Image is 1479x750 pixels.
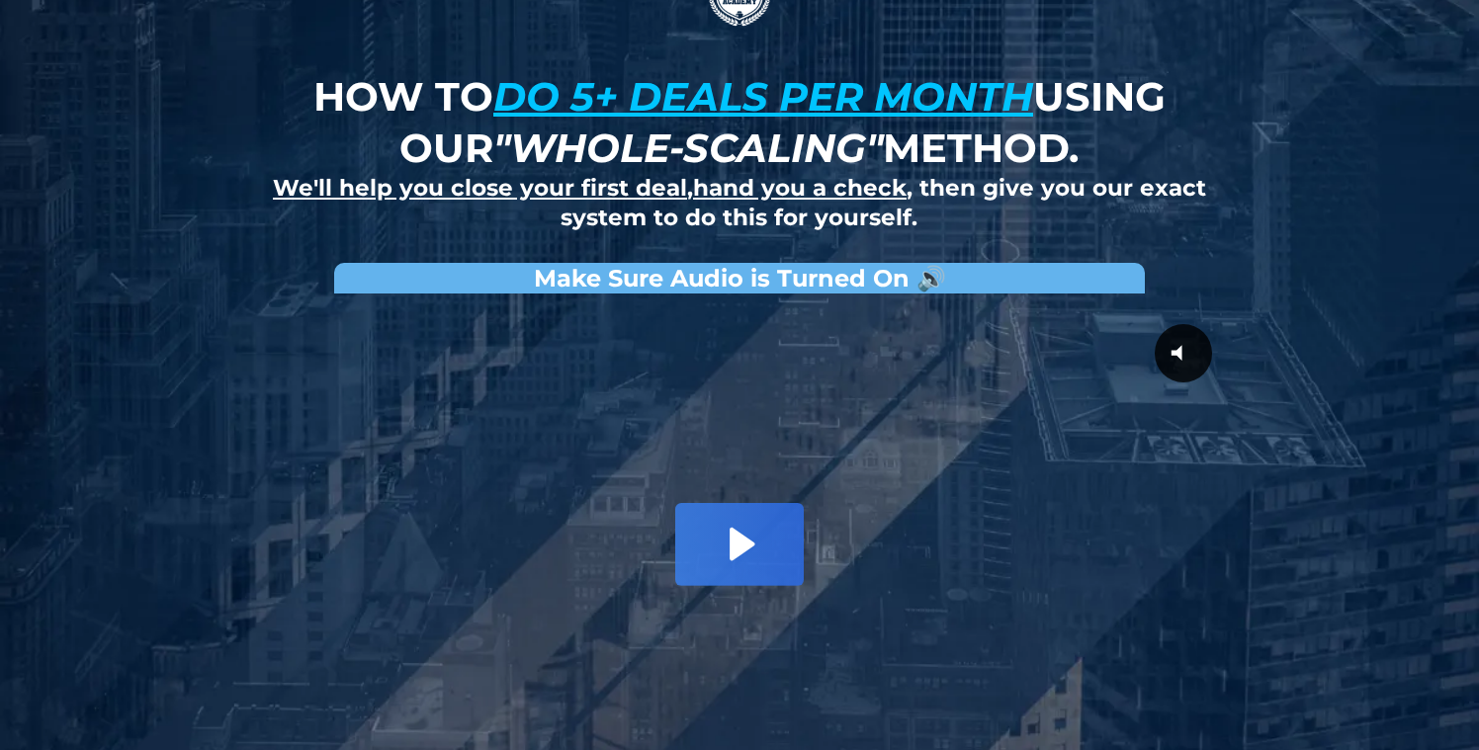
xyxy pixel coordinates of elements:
[493,72,1033,121] u: do 5+ deals per month
[693,174,907,202] u: hand you a check
[273,174,687,202] u: We'll help you close your first deal
[493,124,883,172] em: "whole-scaling"
[313,72,1166,172] strong: How to using our method.
[534,264,946,292] strong: Make Sure Audio is Turned On 🔊
[273,174,1206,231] strong: , , then give you our exact system to do this for yourself.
